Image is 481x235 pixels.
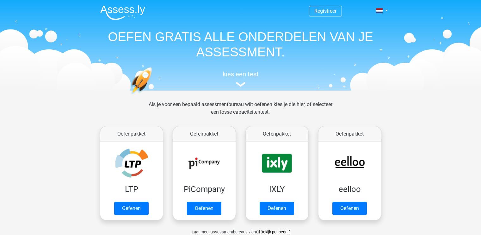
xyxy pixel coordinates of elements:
[114,202,149,215] a: Oefenen
[332,202,367,215] a: Oefenen
[95,70,386,78] h5: kies een test
[314,8,336,14] a: Registreer
[130,67,176,124] img: oefenen
[95,29,386,60] h1: OEFEN GRATIS ALLE ONDERDELEN VAN JE ASSESSMENT.
[260,202,294,215] a: Oefenen
[187,202,221,215] a: Oefenen
[261,230,290,234] a: Bekijk per bedrijf
[192,230,256,234] span: Laat meer assessmentbureaus zien
[95,70,386,87] a: kies een test
[100,5,145,20] img: Assessly
[144,101,337,124] div: Als je voor een bepaald assessmentbureau wilt oefenen kies je die hier, of selecteer een losse ca...
[236,82,245,87] img: assessment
